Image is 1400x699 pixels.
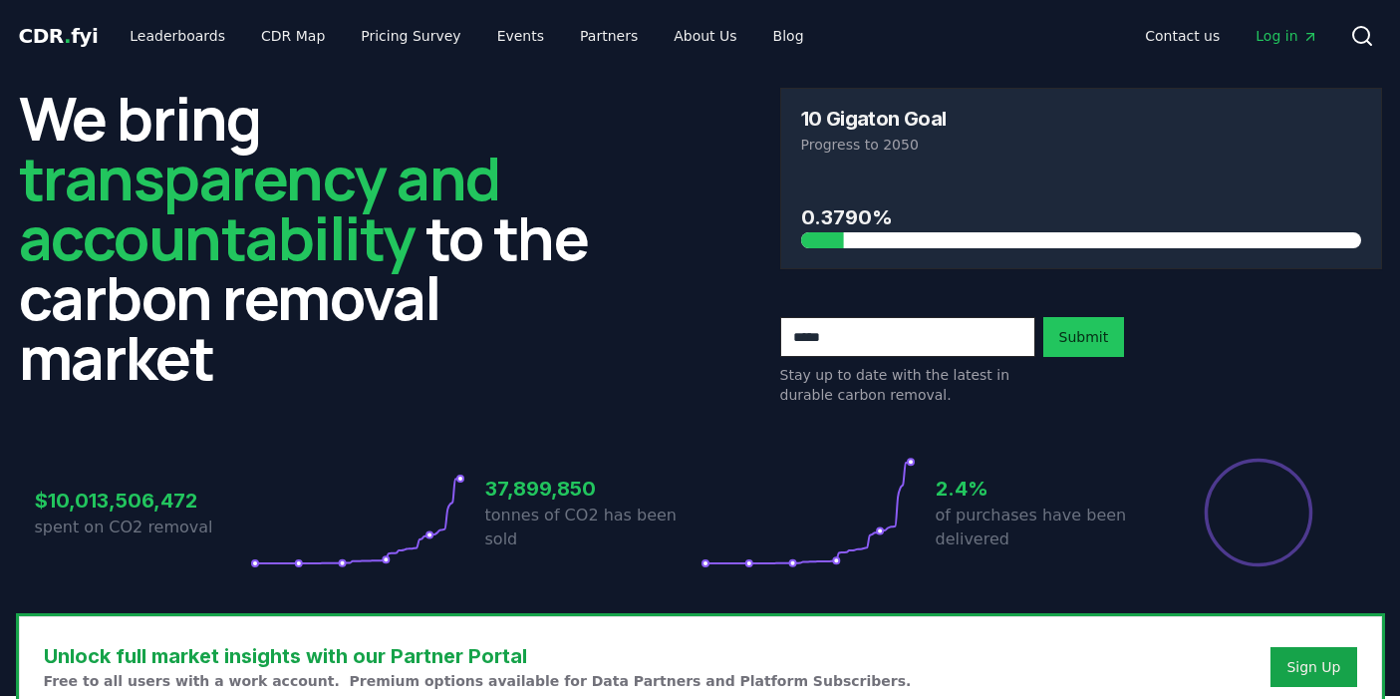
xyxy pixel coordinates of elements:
a: Leaderboards [114,18,241,54]
p: Stay up to date with the latest in durable carbon removal. [780,365,1035,405]
a: CDR Map [245,18,341,54]
p: of purchases have been delivered [936,504,1151,551]
a: Contact us [1129,18,1236,54]
a: Blog [757,18,820,54]
a: Log in [1240,18,1333,54]
a: About Us [658,18,752,54]
a: CDR.fyi [19,22,99,50]
h3: Unlock full market insights with our Partner Portal [44,641,912,671]
p: Progress to 2050 [801,135,1361,155]
p: Free to all users with a work account. Premium options available for Data Partners and Platform S... [44,671,912,691]
h3: 37,899,850 [485,474,700,504]
span: . [64,24,71,48]
span: Log in [1256,26,1317,46]
button: Sign Up [1270,647,1356,687]
a: Events [481,18,560,54]
a: Pricing Survey [345,18,476,54]
h3: $10,013,506,472 [35,486,250,516]
div: Percentage of sales delivered [1203,457,1314,568]
span: CDR fyi [19,24,99,48]
nav: Main [1129,18,1333,54]
h3: 2.4% [936,474,1151,504]
h2: We bring to the carbon removal market [19,88,621,387]
a: Partners [564,18,654,54]
p: tonnes of CO2 has been sold [485,504,700,551]
h3: 10 Gigaton Goal [801,109,947,129]
p: spent on CO2 removal [35,516,250,539]
h3: 0.3790% [801,202,1361,232]
button: Submit [1043,317,1125,357]
span: transparency and accountability [19,137,500,278]
nav: Main [114,18,819,54]
a: Sign Up [1286,657,1340,677]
